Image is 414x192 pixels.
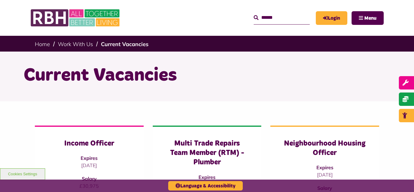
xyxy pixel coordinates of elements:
img: RBH [30,6,121,30]
strong: Expires [199,174,215,180]
p: [DATE] [47,162,132,169]
h1: Current Vacancies [24,64,390,87]
h3: Neighbourhood Housing Officer [282,139,367,158]
iframe: Netcall Web Assistant for live chat [387,165,414,192]
h3: Multi Trade Repairs Team Member (RTM) - Plumber [165,139,249,167]
a: Home [35,41,50,48]
h3: Income Officer [47,139,132,148]
a: MyRBH [316,11,347,25]
button: Navigation [352,11,384,25]
span: Menu [364,16,376,21]
a: Work With Us [58,41,93,48]
button: Language & Accessibility [168,181,243,190]
strong: Salary [82,176,97,182]
a: Current Vacancies [101,41,149,48]
strong: Expires [316,164,333,170]
p: [DATE] [282,171,367,178]
strong: Expires [81,155,98,161]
